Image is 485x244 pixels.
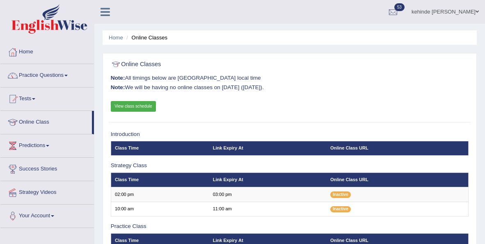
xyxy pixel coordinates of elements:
[327,141,469,156] th: Online Class URL
[111,59,333,70] h2: Online Classes
[209,141,326,156] th: Link Expiry At
[0,158,94,178] a: Success Stories
[0,134,94,155] a: Predictions
[111,187,209,202] td: 02:00 pm
[111,85,469,91] h3: We will be having no online classes on [DATE] ([DATE]).
[111,131,469,138] h3: Introduction
[111,223,469,230] h3: Practice Class
[0,41,94,61] a: Home
[0,205,94,225] a: Your Account
[209,173,326,187] th: Link Expiry At
[330,191,351,198] span: Inactive
[0,181,94,202] a: Strategy Videos
[111,75,125,81] b: Note:
[109,35,123,41] a: Home
[330,206,351,212] span: Inactive
[111,173,209,187] th: Class Time
[111,202,209,216] td: 10:00 am
[111,75,469,81] h3: All timings below are [GEOGRAPHIC_DATA] local time
[394,3,405,11] span: 53
[209,202,326,216] td: 11:00 am
[209,187,326,202] td: 03:00 pm
[0,87,94,108] a: Tests
[111,163,469,169] h3: Strategy Class
[0,64,94,85] a: Practice Questions
[111,141,209,156] th: Class Time
[327,173,469,187] th: Online Class URL
[0,111,92,131] a: Online Class
[124,34,167,41] li: Online Classes
[111,101,156,112] a: View class schedule
[111,84,125,90] b: Note:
